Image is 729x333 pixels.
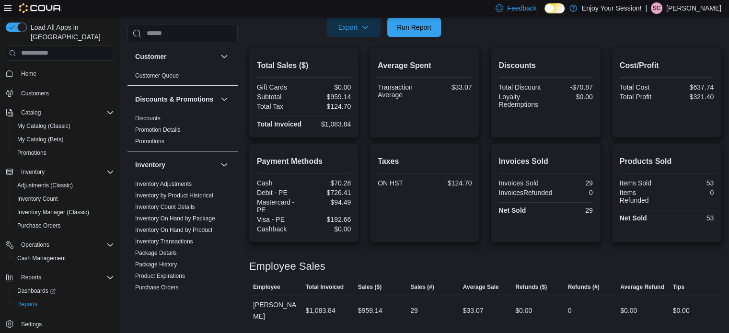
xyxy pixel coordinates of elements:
[13,120,74,132] a: My Catalog (Classic)
[620,83,665,91] div: Total Cost
[669,189,714,196] div: 0
[387,18,441,37] button: Run Report
[21,90,49,97] span: Customers
[333,18,375,37] span: Export
[666,2,721,14] p: [PERSON_NAME]
[378,60,472,71] h2: Average Spent
[669,93,714,101] div: $321.40
[358,283,382,291] span: Sales ($)
[10,298,118,311] button: Reports
[410,305,418,316] div: 29
[17,136,64,143] span: My Catalog (Beta)
[2,67,118,80] button: Home
[219,93,230,105] button: Discounts & Promotions
[306,93,351,101] div: $959.14
[135,72,179,80] span: Customer Queue
[645,2,647,14] p: |
[135,160,165,170] h3: Inventory
[17,166,114,178] span: Inventory
[135,203,195,211] span: Inventory Count Details
[17,195,58,203] span: Inventory Count
[135,181,192,187] a: Inventory Adjustments
[17,122,70,130] span: My Catalog (Classic)
[306,198,351,206] div: $94.49
[135,180,192,188] span: Inventory Adjustments
[620,179,665,187] div: Items Sold
[17,239,53,251] button: Operations
[17,166,48,178] button: Inventory
[568,305,572,316] div: 0
[548,93,593,101] div: $0.00
[427,83,472,91] div: $33.07
[568,283,600,291] span: Refunds (#)
[651,2,662,14] div: Stephen Cowell
[135,94,213,104] h3: Discounts & Promotions
[669,179,714,187] div: 53
[498,189,552,196] div: InvoicesRefunded
[257,189,302,196] div: Debit - PE
[17,272,114,283] span: Reports
[21,168,45,176] span: Inventory
[13,207,114,218] span: Inventory Manager (Classic)
[2,317,118,331] button: Settings
[672,283,684,291] span: Tips
[135,261,177,268] a: Package History
[13,193,62,205] a: Inventory Count
[135,250,177,256] a: Package Details
[620,305,637,316] div: $0.00
[13,299,41,310] a: Reports
[556,189,593,196] div: 0
[427,179,472,187] div: $124.70
[498,179,544,187] div: Invoices Sold
[17,68,114,80] span: Home
[10,284,118,298] a: Dashboards
[135,138,164,145] span: Promotions
[10,133,118,146] button: My Catalog (Beta)
[21,70,36,78] span: Home
[2,165,118,179] button: Inventory
[21,109,41,116] span: Catalog
[219,159,230,171] button: Inventory
[135,215,215,222] a: Inventory On Hand by Package
[13,134,114,145] span: My Catalog (Beta)
[17,254,66,262] span: Cash Management
[17,149,46,157] span: Promotions
[135,126,181,134] span: Promotion Details
[544,3,565,13] input: Dark Mode
[306,216,351,223] div: $192.66
[10,179,118,192] button: Adjustments (Classic)
[620,93,665,101] div: Total Profit
[135,284,179,291] a: Purchase Orders
[13,285,114,297] span: Dashboards
[463,283,499,291] span: Average Sale
[17,107,114,118] span: Catalog
[378,156,472,167] h2: Taxes
[27,23,114,42] span: Load All Apps in [GEOGRAPHIC_DATA]
[127,178,238,320] div: Inventory
[13,299,114,310] span: Reports
[257,156,351,167] h2: Payment Methods
[13,253,114,264] span: Cash Management
[135,94,217,104] button: Discounts & Promotions
[13,180,114,191] span: Adjustments (Classic)
[10,252,118,265] button: Cash Management
[13,220,65,231] a: Purchase Orders
[17,239,114,251] span: Operations
[358,305,382,316] div: $959.14
[13,180,77,191] a: Adjustments (Classic)
[135,160,217,170] button: Inventory
[17,287,56,295] span: Dashboards
[544,13,545,14] span: Dark Mode
[306,83,351,91] div: $0.00
[17,272,45,283] button: Reports
[378,179,423,187] div: ON HST
[13,285,59,297] a: Dashboards
[548,83,593,91] div: -$70.87
[135,115,161,122] a: Discounts
[17,208,89,216] span: Inventory Manager (Classic)
[135,52,217,61] button: Customer
[498,93,544,108] div: Loyalty Redemptions
[498,156,592,167] h2: Invoices Sold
